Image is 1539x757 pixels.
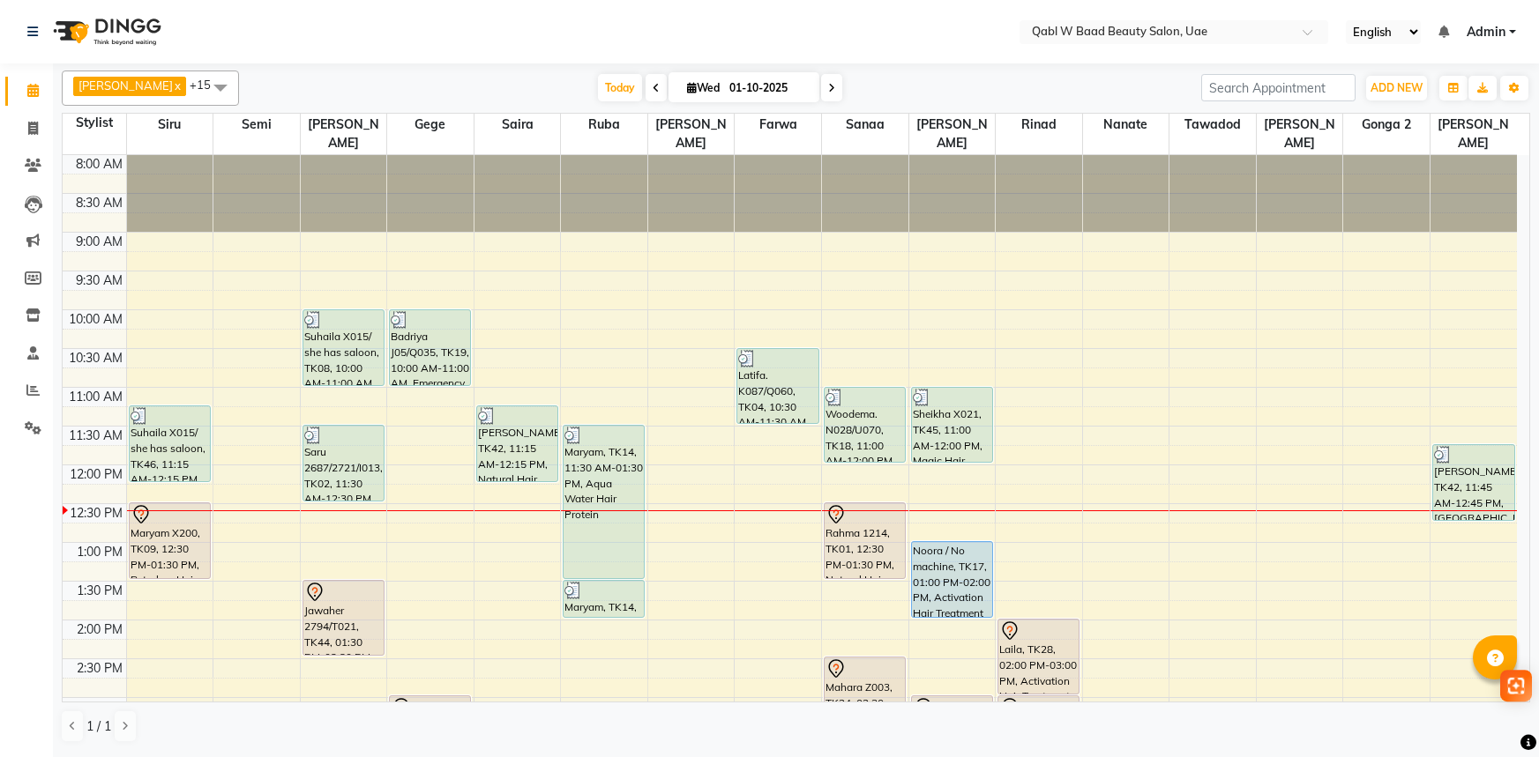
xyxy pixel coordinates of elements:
[1431,114,1517,154] span: [PERSON_NAME]
[1371,81,1423,94] span: ADD NEW
[127,114,213,136] span: Siru
[390,310,470,385] div: Badriya J05/Q035, TK19, 10:00 AM-11:00 AM, Emergency Hair Treatment Mask
[1433,445,1514,520] div: [PERSON_NAME], TK42, 11:45 AM-12:45 PM, [GEOGRAPHIC_DATA]
[1467,23,1505,41] span: Admin
[303,426,384,501] div: Saru 2687/2721/I013, TK02, 11:30 AM-12:30 PM, Activation Hair Treatment
[1083,114,1169,136] span: Nanate
[73,698,126,716] div: 3:00 PM
[45,7,166,56] img: logo
[72,233,126,251] div: 9:00 AM
[63,114,126,132] div: Stylist
[648,114,735,154] span: [PERSON_NAME]
[65,349,126,367] div: 10:30 AM
[173,78,181,93] a: x
[477,406,557,481] div: [PERSON_NAME], TK42, 11:15 AM-12:15 PM, Natural Hair Color
[822,114,908,136] span: Sanaa
[65,427,126,445] div: 11:30 AM
[825,657,905,732] div: Mahara Z003, TK24, 02:30 PM-03:30 PM, Scalp Facail Treatment
[73,543,126,561] div: 1:00 PM
[66,465,126,484] div: 12:00 PM
[825,503,905,578] div: Rahma 1214, TK01, 12:30 PM-01:30 PM, Natural Hair Color - Roots
[1343,114,1430,136] span: Gonga 2
[72,155,126,174] div: 8:00 AM
[474,114,561,136] span: Saira
[1201,74,1356,101] input: Search Appointment
[598,74,642,101] span: Today
[72,194,126,212] div: 8:30 AM
[825,388,905,462] div: Woodema. N028/U070, TK18, 11:00 AM-12:00 PM, Scalp Facail Treatment
[564,426,644,578] div: Maryam, TK14, 11:30 AM-01:30 PM, Aqua Water Hair Protein
[724,75,812,101] input: 2025-10-01
[912,542,992,617] div: Noora / No machine, TK17, 01:00 PM-02:00 PM, Activation Hair Treatment
[912,388,992,462] div: Sheikha X021, TK45, 11:00 AM-12:00 PM, Magic Hair Treatemnt
[190,78,224,92] span: +15
[301,114,387,154] span: [PERSON_NAME]
[66,504,126,523] div: 12:30 PM
[1257,114,1343,154] span: [PERSON_NAME]
[1169,114,1256,136] span: Tawadod
[998,620,1079,694] div: Laila, TK28, 02:00 PM-03:00 PM, Activation Hair Treatment
[1465,686,1521,739] iframe: chat widget
[78,78,173,93] span: [PERSON_NAME]
[73,582,126,600] div: 1:30 PM
[303,310,384,385] div: Suhaila X015/ she has saloon, TK08, 10:00 AM-11:00 AM, Magic Hair Treatemnt
[73,659,126,678] div: 2:30 PM
[735,114,821,136] span: Farwa
[65,310,126,329] div: 10:00 AM
[86,717,111,736] span: 1 / 1
[72,271,126,290] div: 9:30 AM
[996,114,1082,136] span: Rinad
[303,581,384,655] div: Jawaher 2794/T021, TK44, 01:30 PM-02:30 PM, Antioxident Hair Treatment
[561,114,647,136] span: Ruba
[737,349,818,423] div: Latifa. K087/Q060, TK04, 10:30 AM-11:30 AM, Activation Hair Treatment
[213,114,300,136] span: Semi
[1366,76,1427,100] button: ADD NEW
[130,503,210,578] div: Maryam X200, TK09, 12:30 PM-01:30 PM, Petrulum Hair Treatment
[683,81,724,94] span: Wed
[73,620,126,639] div: 2:00 PM
[387,114,474,136] span: Gege
[130,406,210,481] div: Suhaila X015/ she has saloon, TK46, 11:15 AM-12:15 PM, Manicure
[65,388,126,406] div: 11:00 AM
[909,114,996,154] span: [PERSON_NAME]
[564,581,644,617] div: Maryam, TK14, 01:30 PM-02:00 PM, Hair Cut - U Shape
